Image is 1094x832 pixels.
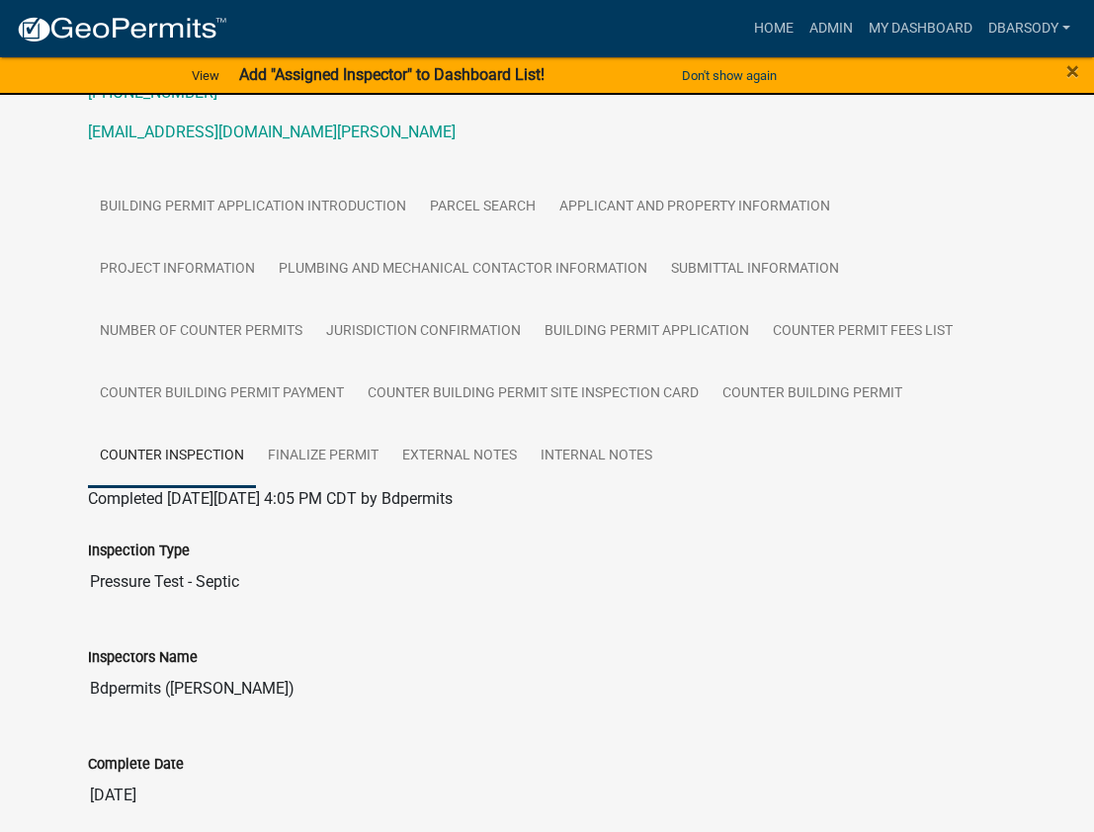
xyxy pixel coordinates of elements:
[533,300,761,364] a: Building Permit Application
[88,425,256,488] a: Counter Inspection
[88,489,453,508] span: Completed [DATE][DATE] 4:05 PM CDT by Bdpermits
[88,238,267,301] a: Project Information
[88,176,418,239] a: Building Permit Application Introduction
[801,10,861,47] a: Admin
[674,59,785,92] button: Don't show again
[184,59,227,92] a: View
[88,123,456,141] a: [EMAIL_ADDRESS][DOMAIN_NAME][PERSON_NAME]
[88,544,190,558] label: Inspection Type
[88,300,314,364] a: Number of Counter Permits
[239,65,545,84] strong: Add "Assigned Inspector" to Dashboard List!
[1066,59,1079,83] button: Close
[88,83,217,102] a: [PHONE_NUMBER]
[267,238,659,301] a: Plumbing and Mechanical Contactor Information
[390,425,529,488] a: External Notes
[529,425,664,488] a: Internal Notes
[88,651,198,665] label: Inspectors Name
[1066,57,1079,85] span: ×
[659,238,851,301] a: Submittal Information
[547,176,842,239] a: Applicant and Property Information
[418,176,547,239] a: Parcel search
[746,10,801,47] a: Home
[980,10,1078,47] a: Dbarsody
[256,425,390,488] a: Finalize Permit
[761,300,965,364] a: Counter Permit Fees List
[88,758,184,772] label: Complete Date
[314,300,533,364] a: Jurisdiction Confirmation
[88,363,356,426] a: Counter Building Permit Payment
[861,10,980,47] a: My Dashboard
[711,363,914,426] a: Counter Building Permit
[356,363,711,426] a: Counter Building Permit Site Inspection Card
